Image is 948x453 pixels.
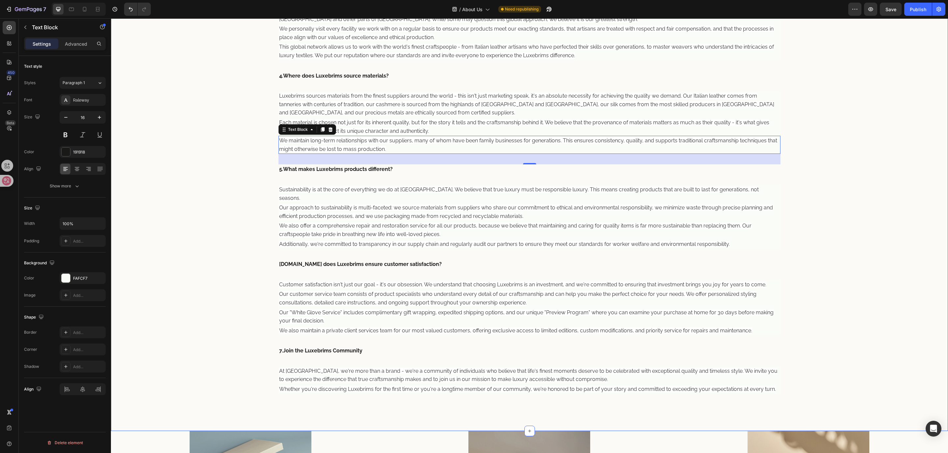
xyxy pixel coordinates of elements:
[111,18,948,453] iframe: Design area
[168,101,658,116] span: Each material is chosen not just for its inherent quality, but for the story it tells and the cra...
[168,291,663,306] span: Our "White Glove Service" includes complimentary gift wrapping, expedited shipping options, and o...
[904,3,932,16] button: Publish
[880,3,902,16] button: Save
[73,275,104,281] div: FAFCF7
[73,364,104,370] div: Add...
[168,329,251,335] strong: 7.Join the Luxebrims Community
[168,309,641,315] span: We also maintain a private client services team for our most valued customers, offering exclusive...
[47,439,83,447] div: Delete element
[24,149,34,155] div: Color
[176,108,198,114] div: Text Block
[168,263,655,269] span: Customer satisfaction isn't just our goal - it's our obsession. We understand that choosing Luxeb...
[24,238,39,244] div: Padding
[168,168,648,183] span: Sustainability is at the core of everything we do at [GEOGRAPHIC_DATA]. We believe that true luxu...
[168,74,663,97] span: Luxebrims sources materials from the finest suppliers around the world - this isn't just marketin...
[5,120,16,126] div: Beta
[459,6,461,13] span: /
[33,40,51,47] p: Settings
[24,346,37,352] div: Corner
[24,165,42,174] div: Align
[73,347,104,353] div: Add...
[60,218,105,229] input: Auto
[73,97,104,103] div: Raleway
[168,223,619,229] span: Additionally, we're committed to transparency in our supply chain and regularly audit our partner...
[926,421,941,437] div: Open Intercom Messenger
[24,292,36,298] div: Image
[73,149,104,155] div: 191918
[168,273,645,287] span: Our customer service team consists of product specialists who understand every detail of our craf...
[73,238,104,244] div: Add...
[24,275,34,281] div: Color
[168,204,641,219] span: We also offer a comprehensive repair and restoration service for all our products, because we bel...
[65,40,87,47] p: Advanced
[24,329,37,335] div: Border
[168,119,666,134] span: We maintain long-term relationships with our suppliers, many of whom have been family businesses ...
[168,186,662,201] span: Our approach to sustainability is multi-faceted: we source materials from suppliers who share our...
[50,183,80,189] div: Show more
[24,364,39,370] div: Shadow
[910,6,926,13] div: Publish
[43,5,46,13] p: 7
[24,385,43,394] div: Align
[73,293,104,298] div: Add...
[24,313,45,322] div: Shape
[24,97,32,103] div: Font
[168,148,282,154] strong: 5.What makes Luxebrims products different?
[168,54,278,60] strong: 4.Where does Luxebrims source materials?
[24,259,56,268] div: Background
[24,80,36,86] div: Styles
[63,80,85,86] span: Paragraph 1
[24,204,41,213] div: Size
[505,6,539,12] span: Need republishing
[168,349,667,364] span: At [GEOGRAPHIC_DATA], we're more than a brand - we're a community of individuals who believe that...
[885,7,896,12] span: Save
[24,113,41,122] div: Size
[462,6,483,13] span: About Us
[24,63,42,69] div: Text style
[168,25,663,40] span: This global network allows us to work with the world's finest craftspeople - from Italian leather...
[124,3,151,16] div: Undo/Redo
[3,3,49,16] button: 7
[168,368,665,374] span: Whether you're discovering Luxebrims for the first time or you're a longtime member of our commun...
[168,243,331,249] strong: [DOMAIN_NAME] does Luxebrims ensure customer satisfaction?
[6,70,16,75] div: 450
[73,330,104,336] div: Add...
[24,180,106,192] button: Show more
[24,438,106,448] button: Delete element
[32,23,88,31] p: Text Block
[24,221,35,226] div: Width
[60,77,106,89] button: Paragraph 1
